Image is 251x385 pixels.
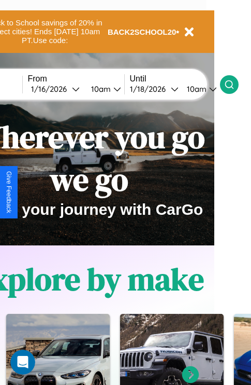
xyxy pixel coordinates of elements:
button: 1/16/2026 [28,84,83,94]
button: 10am [83,84,124,94]
label: From [28,74,124,84]
button: 10am [179,84,220,94]
div: 1 / 16 / 2026 [31,84,72,94]
div: Give Feedback [5,171,12,213]
div: 1 / 18 / 2026 [130,84,171,94]
b: BACK2SCHOOL20 [108,27,176,36]
iframe: Intercom live chat [10,350,35,375]
div: 10am [182,84,209,94]
div: 10am [86,84,113,94]
label: Until [130,74,220,84]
